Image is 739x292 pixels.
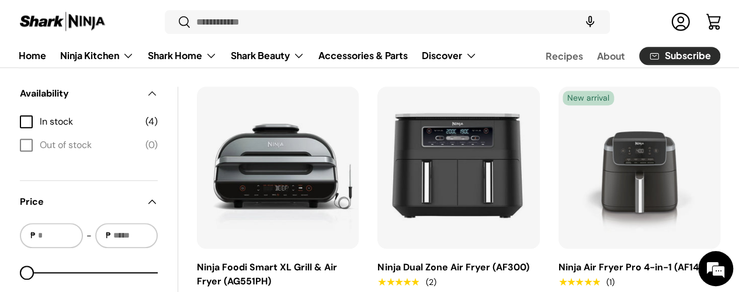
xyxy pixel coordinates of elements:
[20,195,139,209] span: Price
[61,66,196,81] div: Chat with us now
[224,44,311,67] summary: Shark Beauty
[197,87,359,249] img: ninja-foodi-smart-xl-grill-and-air-fryer-full-view-shark-ninja-philippines
[145,115,158,129] span: (4)
[377,87,539,249] a: Ninja Dual Zone Air Fryer (AF300)
[145,138,158,152] span: (0)
[68,77,161,195] span: We're online!
[40,115,138,129] span: In stock
[558,261,706,273] a: Ninja Air Fryer Pro 4-in-1 (AF141)
[377,261,529,273] a: Ninja Dual Zone Air Fryer (AF300)
[639,47,720,65] a: Subscribe
[558,87,720,249] a: Ninja Air Fryer Pro 4-in-1 (AF141)
[558,87,720,249] img: https://sharkninja.com.ph/products/ninja-air-fryer-pro-4-in-1-af141
[563,91,614,105] span: New arrival
[415,44,484,67] summary: Discover
[20,73,158,115] summary: Availability
[192,6,220,34] div: Minimize live chat window
[29,229,37,242] span: ₱
[318,44,408,67] a: Accessories & Parts
[665,51,711,61] span: Subscribe
[197,261,337,287] a: Ninja Foodi Smart XL Grill & Air Fryer (AG551PH)
[19,44,46,67] a: Home
[20,87,139,101] span: Availability
[571,9,609,35] speech-search-button: Search by voice
[597,44,625,67] a: About
[546,44,583,67] a: Recipes
[53,44,141,67] summary: Ninja Kitchen
[105,229,112,242] span: ₱
[141,44,224,67] summary: Shark Home
[86,229,92,243] span: -
[40,138,138,152] span: Out of stock
[197,87,359,249] a: Ninja Foodi Smart XL Grill & Air Fryer (AG551PH)
[20,181,158,223] summary: Price
[6,180,223,221] textarea: Type your message and hit 'Enter'
[19,11,106,33] img: Shark Ninja Philippines
[518,44,720,67] nav: Secondary
[19,44,477,67] nav: Primary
